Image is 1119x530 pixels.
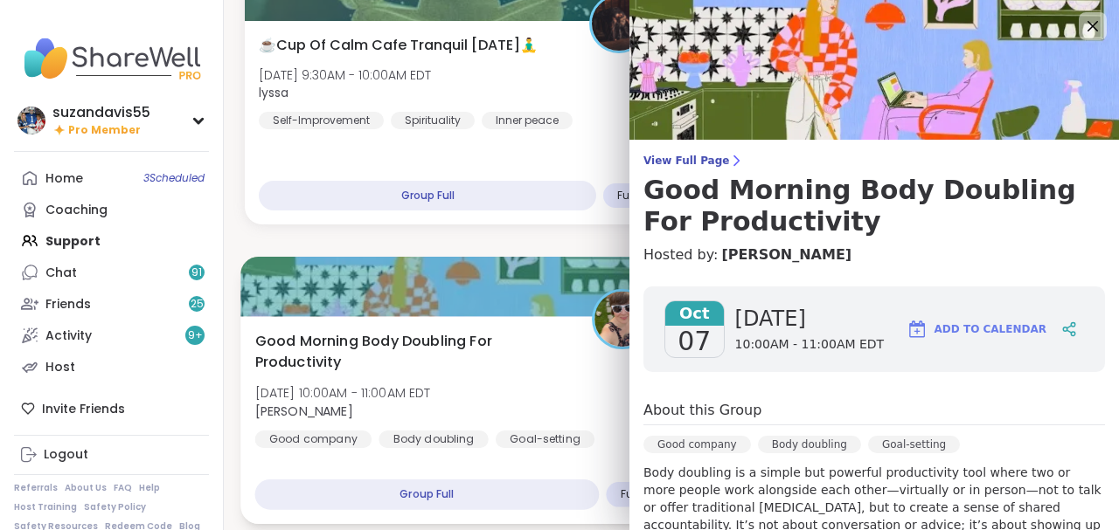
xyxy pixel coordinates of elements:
div: Host [45,359,75,376]
div: Body doubling [379,430,488,448]
div: Spirituality [391,112,475,129]
div: Coaching [45,202,108,219]
a: View Full PageGood Morning Body Doubling For Productivity [643,154,1105,237]
span: [DATE] 10:00AM - 11:00AM EDT [255,384,431,402]
a: Coaching [14,194,209,225]
span: Oct [665,301,724,326]
span: 25 [191,297,204,312]
span: 10:00AM - 11:00AM EDT [735,336,885,354]
div: Goal-setting [496,430,594,448]
a: Friends25 [14,288,209,320]
div: Home [45,170,83,188]
div: Good company [255,430,372,448]
a: Help [139,482,160,494]
a: Host Training [14,501,77,513]
div: Chat [45,265,77,282]
img: suzandavis55 [17,107,45,134]
b: lyssa [259,84,288,101]
span: Good Morning Body Doubling For Productivity [255,330,573,373]
h4: About this Group [643,400,761,421]
a: Home3Scheduled [14,162,209,194]
div: Body doubling [758,436,861,453]
span: Add to Calendar [935,321,1046,337]
a: Chat91 [14,257,209,288]
span: View Full Page [643,154,1105,168]
div: Friends [45,296,91,313]
span: 91 [191,265,202,280]
span: Full [617,189,635,203]
button: Add to Calendar [899,308,1054,350]
div: Good company [643,436,751,453]
div: Self-Improvement [259,112,384,129]
div: Group Full [255,479,600,510]
a: [PERSON_NAME] [721,244,851,265]
a: Logout [14,439,209,471]
span: 07 [678,326,711,357]
div: Logout [44,446,88,464]
b: [PERSON_NAME] [255,402,353,419]
div: Group Full [259,181,596,210]
span: Full [621,487,638,501]
div: Invite Friends [14,393,209,424]
div: Goal-setting [868,436,960,453]
div: suzandavis55 [52,103,150,122]
span: [DATE] [735,305,885,333]
img: Adrienne_QueenOfTheDawn [594,292,650,347]
a: About Us [65,482,107,494]
a: Safety Policy [84,501,146,513]
h4: Hosted by: [643,244,1105,265]
h3: Good Morning Body Doubling For Productivity [643,175,1105,237]
div: Inner peace [482,112,573,129]
span: ☕️Cup Of Calm Cafe Tranquil [DATE]🧘‍♂️ [259,35,538,56]
span: 9 + [188,328,203,343]
span: 3 Scheduled [143,171,205,185]
a: Activity9+ [14,320,209,351]
img: ShareWell Logomark [907,319,928,340]
div: Activity [45,327,92,345]
span: Pro Member [68,123,141,138]
a: FAQ [114,482,132,494]
a: Host [14,351,209,382]
span: [DATE] 9:30AM - 10:00AM EDT [259,66,431,84]
img: ShareWell Nav Logo [14,28,209,89]
a: Referrals [14,482,58,494]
